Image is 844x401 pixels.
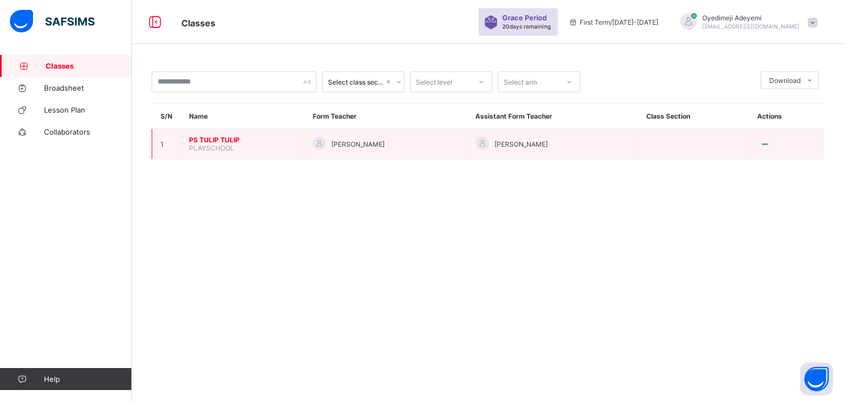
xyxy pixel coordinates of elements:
[504,71,537,92] div: Select arm
[189,136,296,144] span: PS TULIP TULIP
[702,14,799,22] span: Oyedimeji Adeyemi
[44,105,132,114] span: Lesson Plan
[152,129,181,159] td: 1
[10,10,95,33] img: safsims
[189,144,234,152] span: PLAYSCHOOL
[416,71,452,92] div: Select level
[800,363,833,396] button: Open asap
[669,13,823,31] div: OyedimejiAdeyemi
[46,62,132,70] span: Classes
[152,104,181,129] th: S/N
[44,83,132,92] span: Broadsheet
[328,78,384,86] div: Select class section
[44,127,132,136] span: Collaborators
[331,140,385,148] span: [PERSON_NAME]
[44,375,131,383] span: Help
[638,104,748,129] th: Class Section
[181,104,304,129] th: Name
[569,18,658,26] span: session/term information
[484,15,498,29] img: sticker-purple.71386a28dfed39d6af7621340158ba97.svg
[502,14,547,22] span: Grace Period
[502,23,551,30] span: 20 days remaining
[769,76,801,85] span: Download
[304,104,468,129] th: Form Teacher
[467,104,638,129] th: Assistant Form Teacher
[181,18,215,29] span: Classes
[702,23,799,30] span: [EMAIL_ADDRESS][DOMAIN_NAME]
[749,104,824,129] th: Actions
[495,140,548,148] span: [PERSON_NAME]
